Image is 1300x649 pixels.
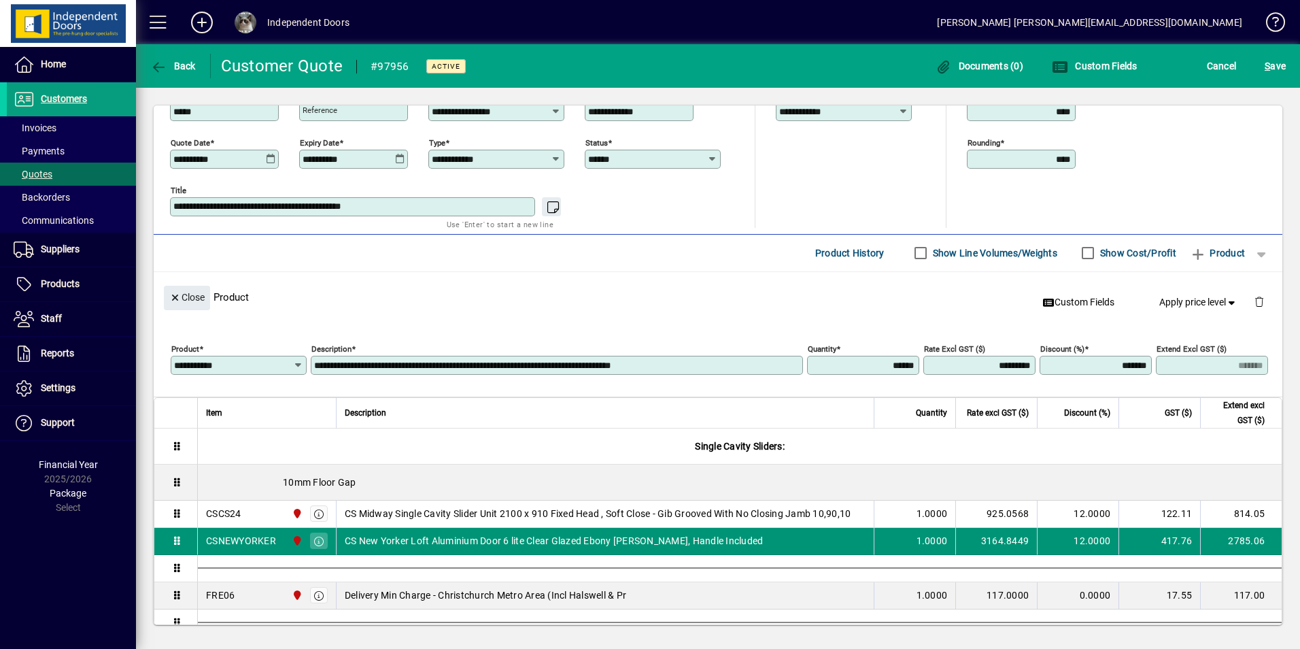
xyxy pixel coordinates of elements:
[1209,398,1265,428] span: Extend excl GST ($)
[1165,405,1192,420] span: GST ($)
[180,10,224,35] button: Add
[1154,290,1244,314] button: Apply price level
[198,429,1282,464] div: Single Cavity Sliders:
[303,105,337,115] mat-label: Reference
[206,405,222,420] span: Item
[41,93,87,104] span: Customers
[7,48,136,82] a: Home
[7,186,136,209] a: Backorders
[224,10,267,35] button: Profile
[1200,528,1282,555] td: 2785.06
[39,459,98,470] span: Financial Year
[147,54,199,78] button: Back
[1265,61,1270,71] span: S
[206,588,235,602] div: FRE06
[815,242,885,264] span: Product History
[964,507,1029,520] div: 925.0568
[968,137,1000,147] mat-label: Rounding
[50,488,86,499] span: Package
[41,348,74,359] span: Reports
[154,272,1282,322] div: Product
[1203,54,1240,78] button: Cancel
[41,382,75,393] span: Settings
[967,405,1029,420] span: Rate excl GST ($)
[916,405,947,420] span: Quantity
[371,56,409,78] div: #97956
[447,216,553,232] mat-hint: Use 'Enter' to start a new line
[1118,528,1200,555] td: 417.76
[7,267,136,301] a: Products
[810,241,890,265] button: Product History
[198,465,1282,500] div: 10mm Floor Gap
[171,137,210,147] mat-label: Quote date
[206,507,241,520] div: CSCS24
[150,61,196,71] span: Back
[345,588,626,602] span: Delivery Min Charge - Christchurch Metro Area (Incl Halswell & Pr
[1037,582,1118,610] td: 0.0000
[7,116,136,139] a: Invoices
[311,344,352,353] mat-label: Description
[935,61,1023,71] span: Documents (0)
[14,146,65,156] span: Payments
[7,209,136,232] a: Communications
[41,313,62,324] span: Staff
[288,533,304,548] span: Christchurch
[267,12,349,33] div: Independent Doors
[14,215,94,226] span: Communications
[1159,295,1238,310] span: Apply price level
[171,185,186,195] mat-label: Title
[345,507,851,520] span: CS Midway Single Cavity Slider Unit 2100 x 910 Fixed Head , Soft Close - Gib Grooved With No Clos...
[930,246,1057,260] label: Show Line Volumes/Weights
[1207,55,1237,77] span: Cancel
[1261,54,1289,78] button: Save
[1183,241,1252,265] button: Product
[41,417,75,428] span: Support
[345,534,764,548] span: CS New Yorker Loft Aluminium Door 6 lite Clear Glazed Ebony [PERSON_NAME], Handle Included
[41,59,66,69] span: Home
[1200,501,1282,528] td: 814.05
[1042,295,1114,310] span: Custom Fields
[1040,344,1084,353] mat-label: Discount (%)
[1243,295,1276,307] app-page-header-button: Delete
[429,137,445,147] mat-label: Type
[288,588,304,603] span: Christchurch
[7,406,136,440] a: Support
[206,534,276,548] div: CSNEWYORKER
[1037,501,1118,528] td: 12.0000
[964,534,1029,548] div: 3164.8449
[964,588,1029,602] div: 117.0000
[1064,405,1110,420] span: Discount (%)
[14,169,52,180] span: Quotes
[1265,55,1286,77] span: ave
[14,122,56,133] span: Invoices
[1243,286,1276,318] button: Delete
[169,286,205,309] span: Close
[7,337,136,371] a: Reports
[14,192,70,203] span: Backorders
[917,507,948,520] span: 1.0000
[7,233,136,267] a: Suppliers
[41,244,80,254] span: Suppliers
[937,12,1242,33] div: [PERSON_NAME] [PERSON_NAME][EMAIL_ADDRESS][DOMAIN_NAME]
[1037,528,1118,555] td: 12.0000
[164,286,210,310] button: Close
[136,54,211,78] app-page-header-button: Back
[7,139,136,163] a: Payments
[432,62,460,71] span: Active
[7,371,136,405] a: Settings
[7,302,136,336] a: Staff
[585,137,608,147] mat-label: Status
[7,163,136,186] a: Quotes
[1200,582,1282,610] td: 117.00
[300,137,339,147] mat-label: Expiry date
[1048,54,1141,78] button: Custom Fields
[288,506,304,521] span: Christchurch
[931,54,1027,78] button: Documents (0)
[1157,344,1227,353] mat-label: Extend excl GST ($)
[221,55,343,77] div: Customer Quote
[1037,290,1120,314] button: Custom Fields
[1052,61,1137,71] span: Custom Fields
[917,534,948,548] span: 1.0000
[171,344,199,353] mat-label: Product
[1097,246,1176,260] label: Show Cost/Profit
